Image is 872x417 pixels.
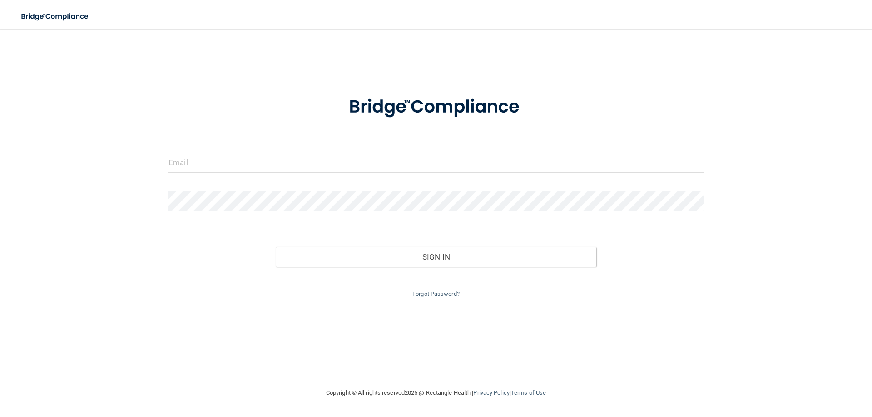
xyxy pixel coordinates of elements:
[168,152,704,173] input: Email
[270,378,602,407] div: Copyright © All rights reserved 2025 @ Rectangle Health | |
[330,83,542,131] img: bridge_compliance_login_screen.278c3ca4.svg
[473,389,509,396] a: Privacy Policy
[14,7,97,26] img: bridge_compliance_login_screen.278c3ca4.svg
[276,247,597,267] button: Sign In
[412,290,460,297] a: Forgot Password?
[511,389,546,396] a: Terms of Use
